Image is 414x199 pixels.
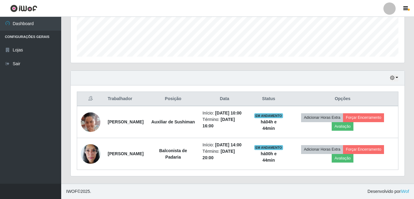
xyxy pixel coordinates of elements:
time: [DATE] 10:00 [215,111,241,115]
li: Término: [203,148,247,161]
li: Início: [203,110,247,116]
th: Status [250,92,287,106]
time: [DATE] 14:00 [215,142,241,147]
li: Término: [203,116,247,129]
th: Posição [147,92,199,106]
strong: Balconista de Padaria [159,148,187,160]
button: Avaliação [332,154,353,163]
button: Forçar Encerramento [343,113,384,122]
strong: há 00 h e 44 min [261,151,277,163]
button: Forçar Encerramento [343,145,384,154]
span: Desenvolvido por [367,188,409,195]
button: Avaliação [332,122,353,131]
a: iWof [401,189,409,194]
th: Trabalhador [104,92,147,106]
img: 1740495747223.jpeg [81,141,100,167]
span: IWOF [66,189,77,194]
strong: [PERSON_NAME] [108,151,144,156]
th: Opções [287,92,398,106]
img: CoreUI Logo [10,5,37,12]
strong: [PERSON_NAME] [108,119,144,124]
span: © 2025 . [66,188,91,195]
span: EM ANDAMENTO [254,145,283,150]
span: EM ANDAMENTO [254,113,283,118]
th: Data [199,92,250,106]
img: 1723491411759.jpeg [81,111,100,133]
strong: há 04 h e 44 min [261,119,277,131]
button: Adicionar Horas Extra [301,113,343,122]
li: Início: [203,142,247,148]
button: Adicionar Horas Extra [301,145,343,154]
strong: Auxiliar de Sushiman [151,119,195,124]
